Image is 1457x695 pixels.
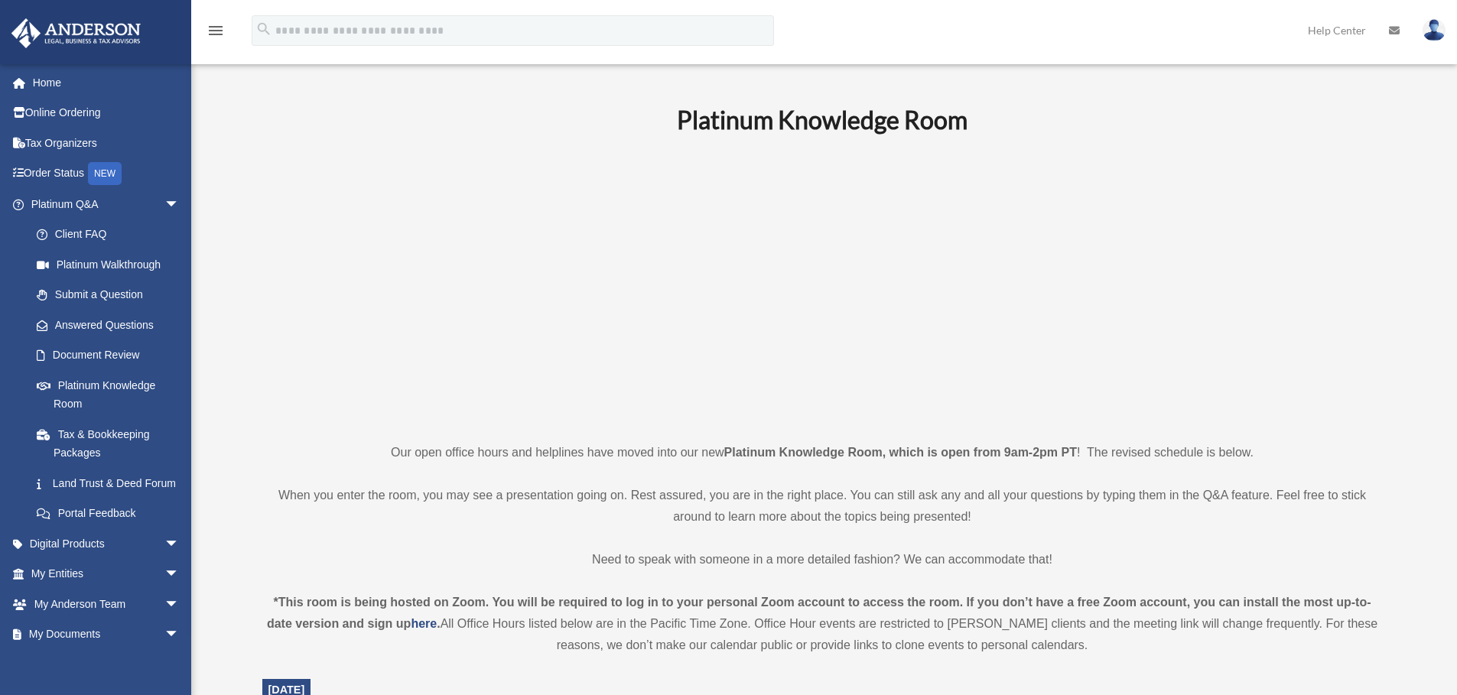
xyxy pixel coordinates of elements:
span: arrow_drop_down [164,189,195,220]
a: Document Review [21,340,203,371]
span: arrow_drop_down [164,589,195,620]
p: Need to speak with someone in a more detailed fashion? We can accommodate that! [262,549,1383,570]
p: When you enter the room, you may see a presentation going on. Rest assured, you are in the right ... [262,485,1383,528]
a: Platinum Knowledge Room [21,370,195,419]
a: Tax & Bookkeeping Packages [21,419,203,468]
a: Home [11,67,203,98]
a: My Documentsarrow_drop_down [11,619,203,650]
a: Answered Questions [21,310,203,340]
b: Platinum Knowledge Room [677,105,968,135]
div: NEW [88,162,122,185]
div: All Office Hours listed below are in the Pacific Time Zone. Office Hour events are restricted to ... [262,592,1383,656]
strong: Platinum Knowledge Room, which is open from 9am-2pm PT [724,446,1077,459]
a: My Entitiesarrow_drop_down [11,559,203,589]
strong: *This room is being hosted on Zoom. You will be required to log in to your personal Zoom account ... [267,596,1371,630]
img: User Pic [1423,19,1446,41]
a: Tax Organizers [11,128,203,158]
span: arrow_drop_down [164,528,195,560]
a: menu [207,27,225,40]
a: here [411,617,437,630]
span: arrow_drop_down [164,619,195,651]
p: Our open office hours and helplines have moved into our new ! The revised schedule is below. [262,442,1383,463]
a: Digital Productsarrow_drop_down [11,528,203,559]
a: Platinum Walkthrough [21,249,203,280]
img: Anderson Advisors Platinum Portal [7,18,145,48]
a: Submit a Question [21,280,203,310]
a: Portal Feedback [21,499,203,529]
i: menu [207,21,225,40]
a: Platinum Q&Aarrow_drop_down [11,189,203,219]
a: Land Trust & Deed Forum [21,468,203,499]
a: Online Ordering [11,98,203,128]
strong: . [437,617,440,630]
a: Order StatusNEW [11,158,203,190]
i: search [255,21,272,37]
iframe: 231110_Toby_KnowledgeRoom [593,155,1052,414]
span: arrow_drop_down [164,559,195,590]
a: My Anderson Teamarrow_drop_down [11,589,203,619]
a: Client FAQ [21,219,203,250]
